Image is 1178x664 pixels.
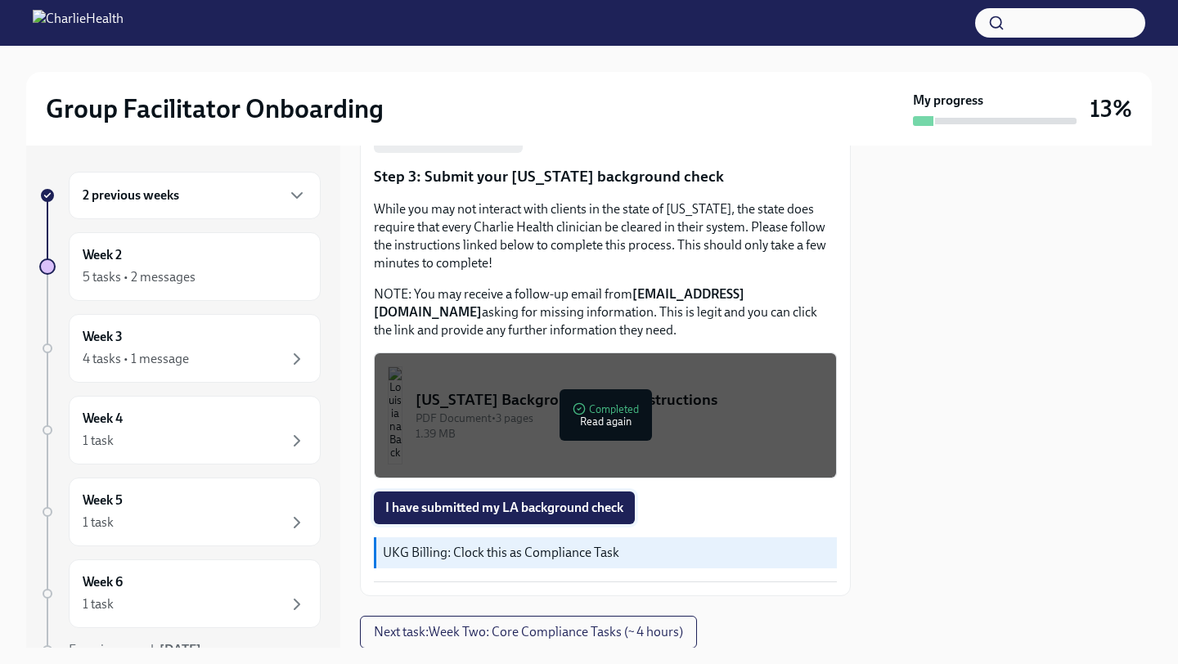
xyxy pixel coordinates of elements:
h6: Week 5 [83,491,123,509]
h3: 13% [1090,94,1132,123]
span: Experience ends [69,642,201,657]
div: 1 task [83,432,114,450]
strong: [EMAIL_ADDRESS][DOMAIN_NAME] [374,286,744,320]
img: Louisiana Background Check Instructions [388,366,402,464]
h6: Week 6 [83,573,123,591]
a: Week 51 task [39,478,321,546]
strong: My progress [913,92,983,110]
div: PDF Document • 3 pages [416,411,823,426]
a: Week 34 tasks • 1 message [39,314,321,383]
a: Week 41 task [39,396,321,464]
p: Step 3: Submit your [US_STATE] background check [374,166,837,187]
h6: Week 2 [83,246,122,264]
img: CharlieHealth [33,10,124,36]
button: [US_STATE] Background Check InstructionsPDF Document•3 pages1.39 MBCompletedRead again [374,352,837,478]
button: I have submitted my LA background check [374,491,635,524]
div: 1.39 MB [416,426,823,442]
button: Next task:Week Two: Core Compliance Tasks (~ 4 hours) [360,616,697,648]
p: UKG Billing: Clock this as Compliance Task [383,544,830,562]
strong: [DATE] [160,642,201,657]
div: 1 task [83,514,114,532]
div: 1 task [83,595,114,613]
h6: Week 4 [83,410,123,428]
h6: 2 previous weeks [83,186,179,204]
div: 4 tasks • 1 message [83,350,189,368]
h6: Week 3 [83,328,123,346]
span: I have submitted my LA background check [385,500,623,516]
div: 5 tasks • 2 messages [83,268,196,286]
a: Week 61 task [39,559,321,628]
p: While you may not interact with clients in the state of [US_STATE], the state does require that e... [374,200,837,272]
div: 2 previous weeks [69,172,321,219]
span: Next task : Week Two: Core Compliance Tasks (~ 4 hours) [374,624,683,640]
a: Week 25 tasks • 2 messages [39,232,321,301]
h2: Group Facilitator Onboarding [46,92,384,125]
p: NOTE: You may receive a follow-up email from asking for missing information. This is legit and yo... [374,285,837,339]
div: [US_STATE] Background Check Instructions [416,389,823,411]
